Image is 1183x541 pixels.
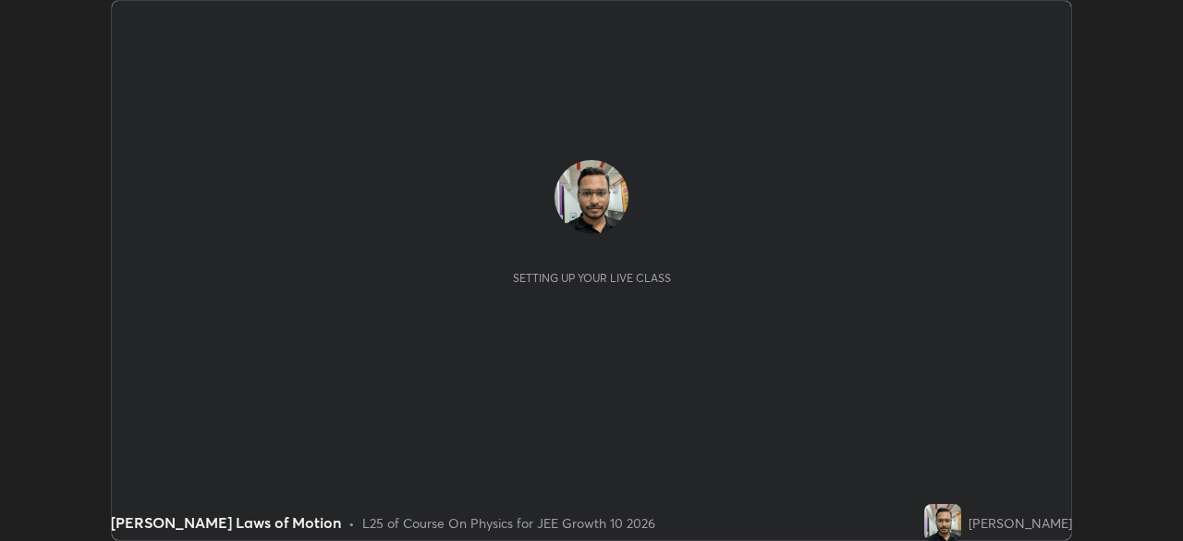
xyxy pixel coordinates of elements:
[924,504,961,541] img: b32b0082d3da4bcf8b9ad248f7e07112.jpg
[362,513,655,533] div: L25 of Course On Physics for JEE Growth 10 2026
[969,513,1072,533] div: [PERSON_NAME]
[348,513,355,533] div: •
[111,511,341,534] div: [PERSON_NAME] Laws of Motion
[513,271,671,285] div: Setting up your live class
[555,160,628,234] img: b32b0082d3da4bcf8b9ad248f7e07112.jpg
